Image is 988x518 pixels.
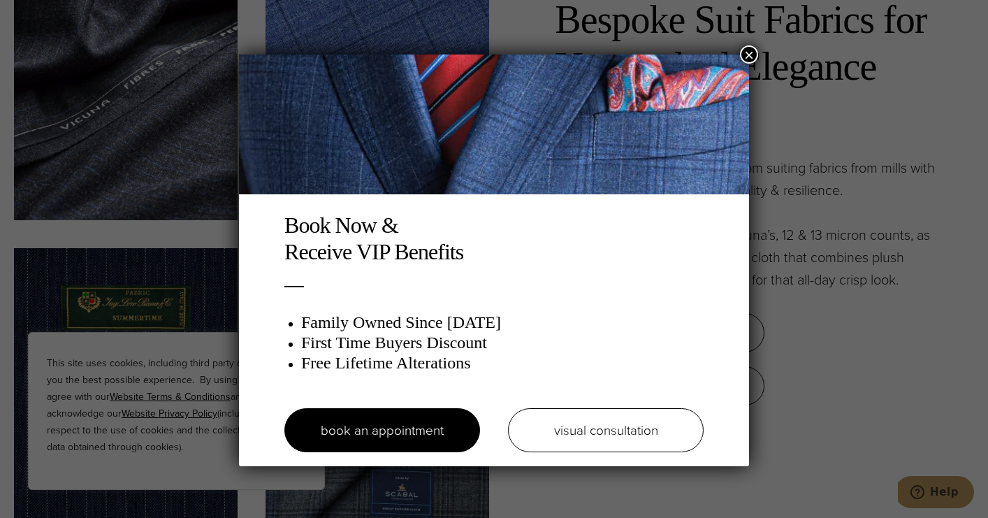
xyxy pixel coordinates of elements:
h3: First Time Buyers Discount [301,333,704,353]
button: Close [740,45,758,64]
h3: Family Owned Since [DATE] [301,312,704,333]
h3: Free Lifetime Alterations [301,353,704,373]
span: Help [32,10,61,22]
a: book an appointment [284,408,480,452]
h2: Book Now & Receive VIP Benefits [284,212,704,266]
a: visual consultation [508,408,704,452]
